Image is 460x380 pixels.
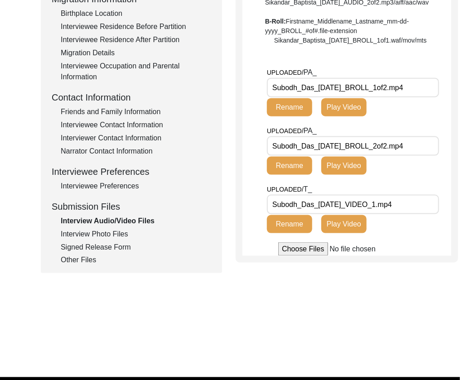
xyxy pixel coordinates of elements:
[61,48,211,58] div: Migration Details
[267,157,312,175] button: Rename
[321,215,367,233] button: Play Video
[304,127,317,135] span: PA_
[52,200,211,213] div: Submission Files
[61,181,211,192] div: Interviewee Preferences
[265,18,286,25] b: B-Roll:
[61,34,211,45] div: Interviewee Residence After Partition
[61,146,211,157] div: Narrator Contact Information
[304,68,317,76] span: PA_
[52,165,211,178] div: Interviewee Preferences
[321,98,367,116] button: Play Video
[304,185,312,193] span: T_
[61,120,211,130] div: Interviewee Contact Information
[61,216,211,226] div: Interview Audio/Video Files
[61,21,211,32] div: Interviewee Residence Before Partition
[321,157,367,175] button: Play Video
[61,133,211,144] div: Interviewer Contact Information
[61,255,211,266] div: Other Files
[267,215,312,233] button: Rename
[61,8,211,19] div: Birthplace Location
[61,242,211,253] div: Signed Release Form
[267,186,304,193] span: UPLOADED/
[61,61,211,82] div: Interviewee Occupation and Parental Information
[61,229,211,240] div: Interview Photo Files
[267,69,304,76] span: UPLOADED/
[61,106,211,117] div: Friends and Family Information
[267,98,312,116] button: Rename
[267,127,304,135] span: UPLOADED/
[52,91,211,104] div: Contact Information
